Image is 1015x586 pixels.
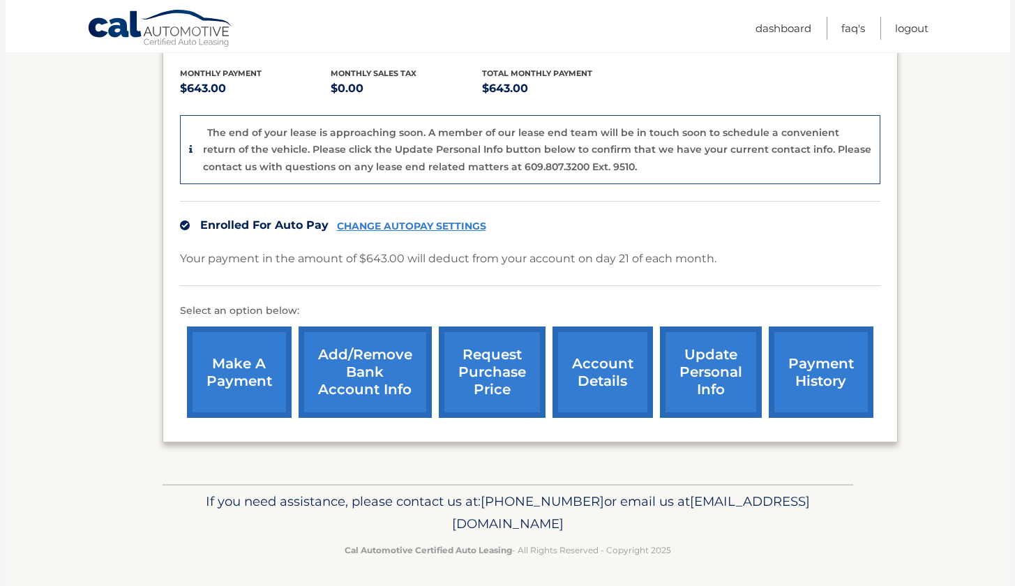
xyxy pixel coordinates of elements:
p: $643.00 [180,79,331,98]
a: payment history [769,326,873,418]
span: Monthly Payment [180,68,262,78]
p: Select an option below: [180,303,880,320]
span: Total Monthly Payment [482,68,592,78]
p: The end of your lease is approaching soon. A member of our lease end team will be in touch soon t... [203,126,871,173]
img: check.svg [180,220,190,230]
p: $0.00 [331,79,482,98]
span: Enrolled For Auto Pay [200,218,329,232]
span: [PHONE_NUMBER] [481,493,604,509]
p: Your payment in the amount of $643.00 will deduct from your account on day 21 of each month. [180,249,716,269]
a: Dashboard [755,17,811,40]
a: update personal info [660,326,762,418]
strong: Cal Automotive Certified Auto Leasing [345,545,512,555]
p: - All Rights Reserved - Copyright 2025 [172,543,844,557]
span: [EMAIL_ADDRESS][DOMAIN_NAME] [452,493,810,532]
a: account details [552,326,653,418]
a: FAQ's [841,17,865,40]
p: $643.00 [482,79,633,98]
a: request purchase price [439,326,546,418]
a: Cal Automotive [87,9,234,50]
a: make a payment [187,326,292,418]
a: CHANGE AUTOPAY SETTINGS [337,220,486,232]
a: Logout [895,17,928,40]
a: Add/Remove bank account info [299,326,432,418]
span: Monthly sales Tax [331,68,416,78]
p: If you need assistance, please contact us at: or email us at [172,490,844,535]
